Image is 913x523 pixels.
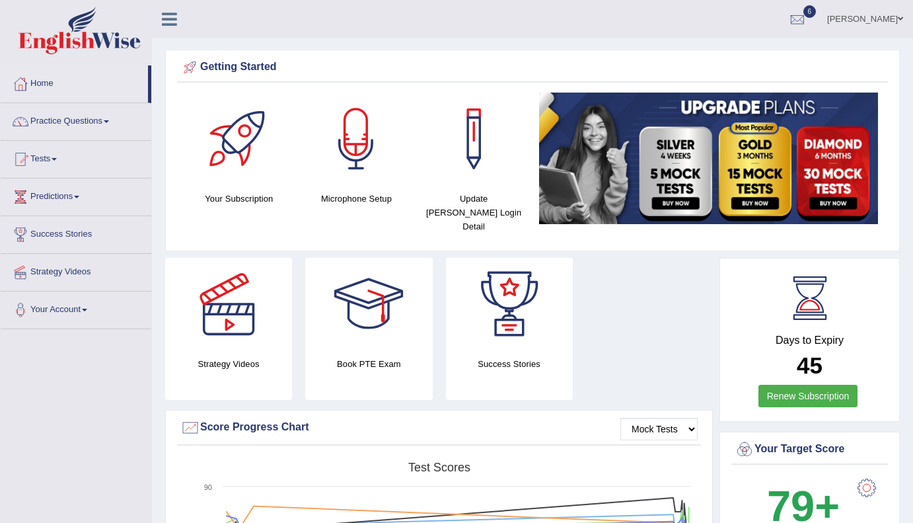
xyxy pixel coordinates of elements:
b: 45 [797,352,822,378]
div: Your Target Score [735,440,885,460]
img: small5.jpg [539,93,878,224]
a: Predictions [1,179,151,212]
h4: Strategy Videos [165,357,292,371]
div: Score Progress Chart [180,418,698,438]
h4: Success Stories [446,357,573,371]
h4: Microphone Setup [305,192,409,206]
a: Tests [1,141,151,174]
span: 6 [803,5,817,18]
h4: Update [PERSON_NAME] Login Detail [421,192,526,233]
h4: Your Subscription [187,192,291,206]
a: Practice Questions [1,103,151,136]
h4: Days to Expiry [735,335,885,346]
div: Getting Started [180,58,885,77]
h4: Book PTE Exam [305,357,432,371]
a: Success Stories [1,216,151,249]
a: Strategy Videos [1,254,151,287]
a: Home [1,65,148,99]
tspan: Test scores [408,461,470,474]
text: 90 [204,483,212,491]
a: Your Account [1,292,151,325]
a: Renew Subscription [758,385,858,407]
